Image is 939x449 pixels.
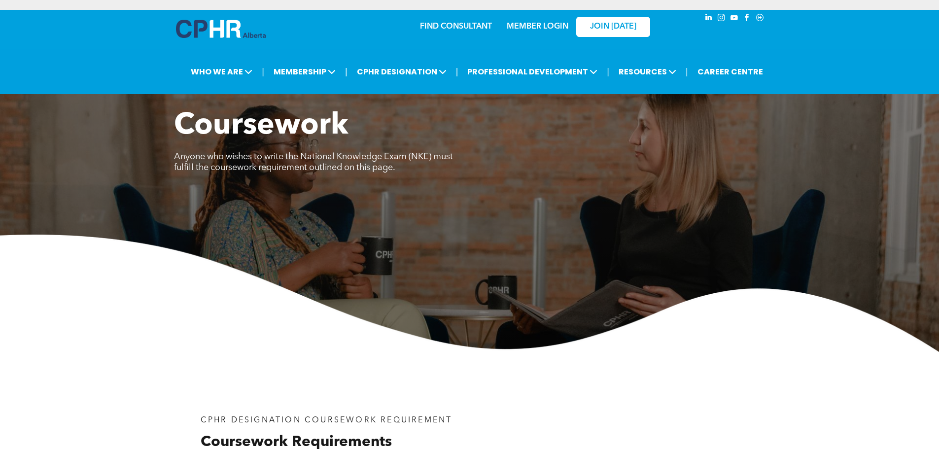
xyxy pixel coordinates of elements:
a: JOIN [DATE] [576,17,650,37]
span: CPHR DESIGNATION COURSEWORK REQUIREMENT [201,416,452,424]
a: FIND CONSULTANT [420,23,492,31]
a: CAREER CENTRE [695,63,766,81]
span: JOIN [DATE] [590,22,636,32]
li: | [345,62,348,82]
li: | [686,62,688,82]
span: RESOURCES [616,63,679,81]
img: A blue and white logo for cp alberta [176,20,266,38]
span: CPHR DESIGNATION [354,63,450,81]
a: instagram [716,12,727,26]
a: facebook [742,12,753,26]
a: linkedin [703,12,714,26]
span: PROFESSIONAL DEVELOPMENT [464,63,600,81]
span: Anyone who wishes to write the National Knowledge Exam (NKE) must fulfill the coursework requirem... [174,152,453,172]
a: youtube [729,12,740,26]
span: MEMBERSHIP [271,63,339,81]
span: WHO WE ARE [188,63,255,81]
a: Social network [755,12,765,26]
li: | [607,62,609,82]
span: Coursework [174,111,348,141]
a: MEMBER LOGIN [507,23,568,31]
li: | [456,62,458,82]
li: | [262,62,264,82]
